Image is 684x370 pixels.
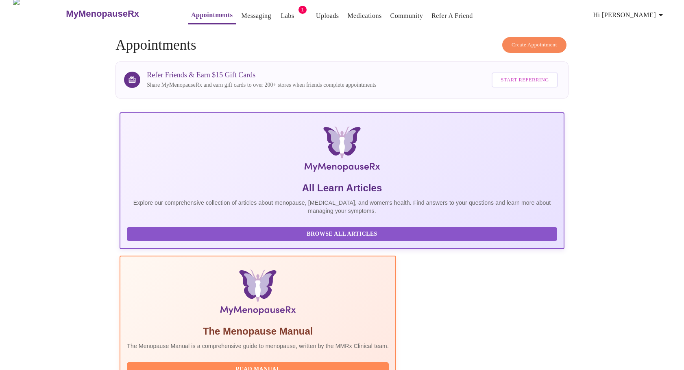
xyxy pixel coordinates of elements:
p: Share MyMenopauseRx and earn gift cards to over 200+ stores when friends complete appointments [147,81,376,89]
button: Start Referring [492,72,558,88]
img: MyMenopauseRx Logo [194,126,490,175]
a: Community [390,10,423,22]
button: Create Appointment [502,37,566,53]
h3: MyMenopauseRx [66,9,139,19]
a: Messaging [241,10,271,22]
button: Labs [274,8,301,24]
span: Browse All Articles [135,229,549,239]
a: Browse All Articles [127,230,559,237]
a: Refer a Friend [431,10,473,22]
button: Refer a Friend [428,8,476,24]
h5: The Menopause Manual [127,325,389,338]
h4: Appointments [115,37,568,53]
button: Appointments [188,7,236,24]
h5: All Learn Articles [127,182,557,195]
p: The Menopause Manual is a comprehensive guide to menopause, written by the MMRx Clinical team. [127,342,389,350]
button: Browse All Articles [127,227,557,241]
span: Start Referring [501,75,549,85]
button: Community [387,8,427,24]
a: Start Referring [490,68,560,92]
a: Labs [281,10,294,22]
a: Appointments [191,9,233,21]
span: 1 [298,6,307,14]
button: Medications [344,8,385,24]
button: Hi [PERSON_NAME] [590,7,669,23]
span: Create Appointment [512,40,557,50]
button: Uploads [313,8,342,24]
span: Hi [PERSON_NAME] [593,9,666,21]
a: Uploads [316,10,339,22]
a: Medications [347,10,381,22]
p: Explore our comprehensive collection of articles about menopause, [MEDICAL_DATA], and women's hea... [127,199,557,215]
h3: Refer Friends & Earn $15 Gift Cards [147,71,376,79]
button: Messaging [238,8,274,24]
img: Menopause Manual [168,269,347,318]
